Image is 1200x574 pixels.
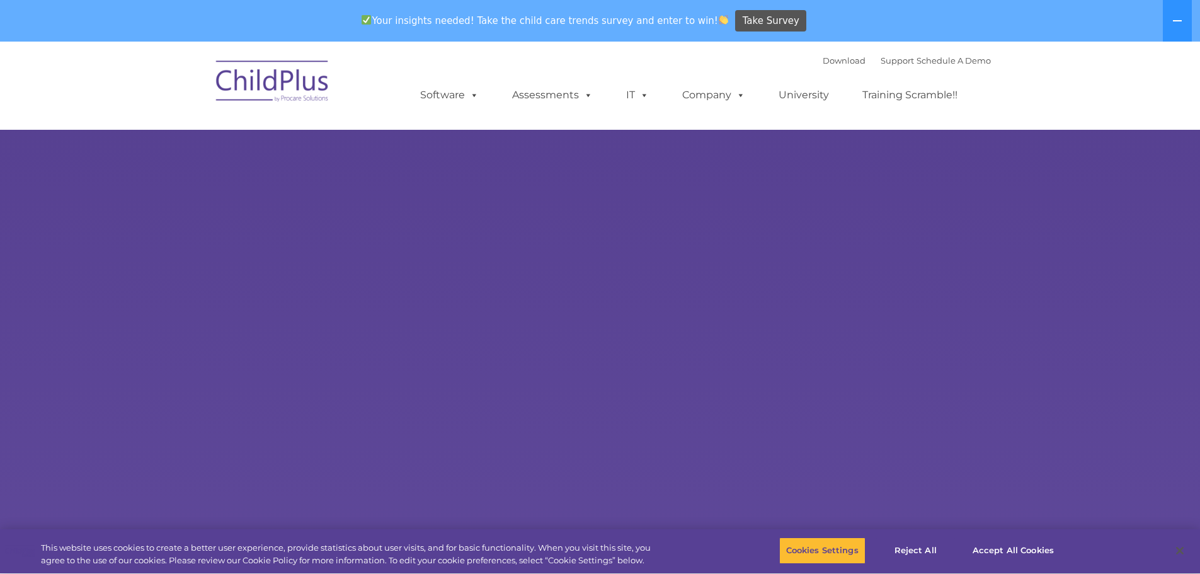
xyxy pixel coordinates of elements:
[175,135,229,144] span: Phone number
[670,83,758,108] a: Company
[850,83,970,108] a: Training Scramble!!
[966,537,1061,564] button: Accept All Cookies
[743,10,799,32] span: Take Survey
[175,83,214,93] span: Last name
[614,83,661,108] a: IT
[779,537,866,564] button: Cookies Settings
[1166,537,1194,565] button: Close
[876,537,955,564] button: Reject All
[823,55,866,66] a: Download
[500,83,605,108] a: Assessments
[735,10,806,32] a: Take Survey
[210,52,336,115] img: ChildPlus by Procare Solutions
[719,15,728,25] img: 👏
[408,83,491,108] a: Software
[357,8,734,33] span: Your insights needed! Take the child care trends survey and enter to win!
[917,55,991,66] a: Schedule A Demo
[881,55,914,66] a: Support
[362,15,371,25] img: ✅
[41,542,660,566] div: This website uses cookies to create a better user experience, provide statistics about user visit...
[766,83,842,108] a: University
[823,55,991,66] font: |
